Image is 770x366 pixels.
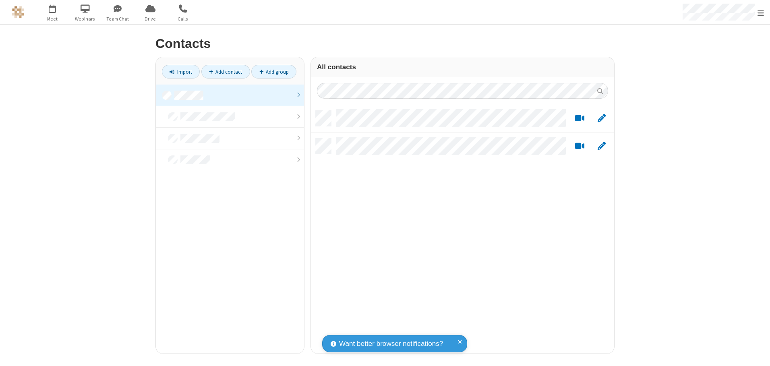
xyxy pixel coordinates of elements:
a: Add group [251,65,296,79]
span: Want better browser notifications? [339,339,443,349]
h2: Contacts [155,37,615,51]
span: Drive [135,15,166,23]
h3: All contacts [317,63,608,71]
button: Edit [594,141,609,151]
button: Start a video meeting [572,141,588,151]
span: Meet [37,15,68,23]
button: Edit [594,114,609,124]
div: grid [311,105,614,354]
a: Add contact [201,65,250,79]
a: Import [162,65,200,79]
img: QA Selenium DO NOT DELETE OR CHANGE [12,6,24,18]
span: Webinars [70,15,100,23]
button: Start a video meeting [572,114,588,124]
span: Team Chat [103,15,133,23]
span: Calls [168,15,198,23]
